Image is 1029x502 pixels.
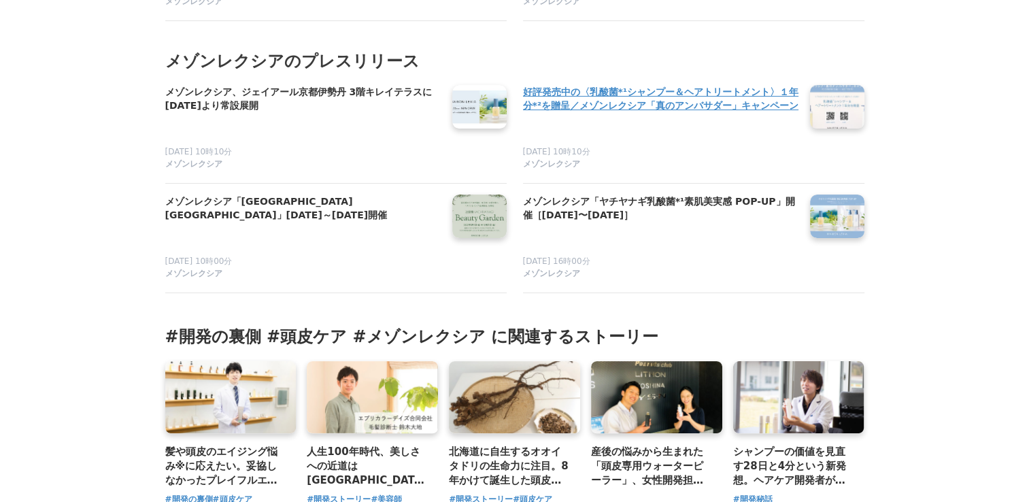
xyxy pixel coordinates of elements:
[307,444,427,488] a: 人生100年時代、美しさへの近道は[GEOGRAPHIC_DATA]から。知られていないからこそ伝えたいヘアカラーで本当に必要な頭皮と髪のケアとは。
[165,85,441,113] h4: メゾンレクシア、ジェイアール京都伊勢丹 3階キレイテラスに[DATE]より常設展開
[449,444,569,488] a: 北海道に自生するオオイタドリの生命力に注目。8年かけて誕生した頭皮・髪用エイジングケアエッセンス、開発のストーリー
[165,268,222,280] span: メゾンレクシア
[523,195,799,222] h4: メゾンレクシア「ヤチヤナギ乳酸菌*¹素肌美実感 POP-UP」開催［[DATE]〜[DATE]］
[165,147,233,156] span: [DATE] 10時10分
[165,85,441,114] a: メゾンレクシア、ジェイアール京都伊勢丹 3階キレイテラスに[DATE]より常設展開
[165,195,441,222] h4: メゾンレクシア「[GEOGRAPHIC_DATA] [GEOGRAPHIC_DATA]」[DATE]～[DATE]開催
[165,158,222,170] span: メゾンレクシア
[523,158,799,172] a: メゾンレクシア
[165,326,864,348] h3: #開発の裏側 #頭皮ケア #メゾンレクシア に関連するストーリー
[165,48,864,74] h2: メゾンレクシアのプレスリリース
[733,444,854,488] a: シャンプーの価値を見直す28日と4分という新発想。ヘアケア開発者が「無理！」と猛反対した技術とは。
[523,147,590,156] span: [DATE] 10時10分
[165,158,441,172] a: メゾンレクシア
[523,195,799,223] a: メゾンレクシア「ヤチヤナギ乳酸菌*¹素肌美実感 POP-UP」開催［[DATE]〜[DATE]］
[165,256,233,266] span: [DATE] 10時00分
[523,268,799,282] a: メゾンレクシア
[523,256,590,266] span: [DATE] 16時00分
[165,268,441,282] a: メゾンレクシア
[523,85,799,114] a: 好評発売中の〈乳酸菌*¹シャンプー＆ヘアトリートメント〉１年分*²を贈呈／メゾンレクシア「真のアンバサダー」キャンペーン
[523,268,580,280] span: メゾンレクシア
[523,158,580,170] span: メゾンレクシア
[523,85,799,113] h4: 好評発売中の〈乳酸菌*¹シャンプー＆ヘアトリートメント〉１年分*²を贈呈／メゾンレクシア「真のアンバサダー」キャンペーン
[165,444,286,488] a: 髪や頭皮のエイジング悩み※に応えたい。妥協しなかったプレイフルエッセンスのこだわり
[165,195,441,223] a: メゾンレクシア「[GEOGRAPHIC_DATA] [GEOGRAPHIC_DATA]」[DATE]～[DATE]開催
[591,444,711,488] a: 産後の悩みから生まれた「頭皮専用ウォーターピーラー」、女性開発担当者が誕生の経緯を語る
